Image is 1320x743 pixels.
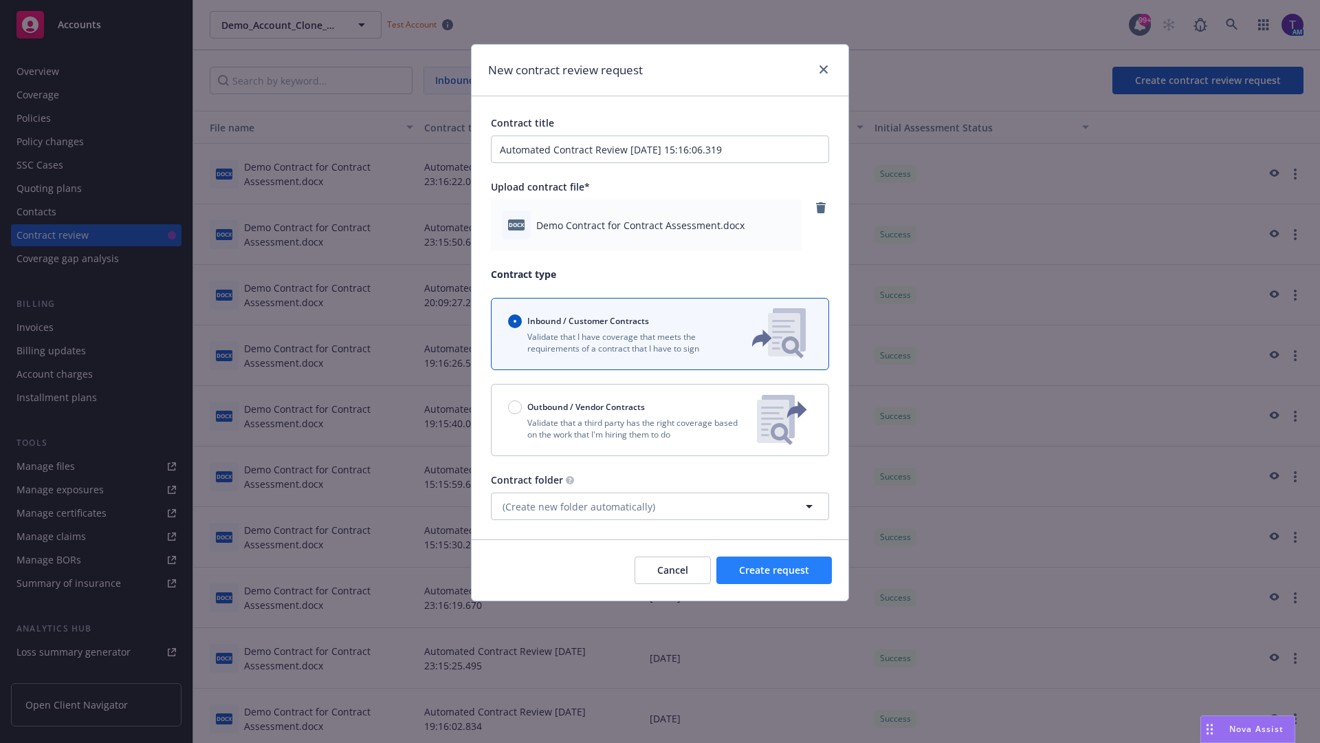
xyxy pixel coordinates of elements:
[536,218,745,233] span: Demo Contract for Contract Assessment.docx
[508,400,522,414] input: Outbound / Vendor Contracts
[491,298,829,370] button: Inbound / Customer ContractsValidate that I have coverage that meets the requirements of a contra...
[491,493,829,520] button: (Create new folder automatically)
[527,315,649,327] span: Inbound / Customer Contracts
[491,267,829,281] p: Contract type
[508,219,525,230] span: docx
[503,499,655,514] span: (Create new folder automatically)
[739,563,809,577] span: Create request
[491,384,829,456] button: Outbound / Vendor ContractsValidate that a third party has the right coverage based on the work t...
[488,61,643,79] h1: New contract review request
[491,473,563,486] span: Contract folder
[635,557,711,584] button: Cancel
[508,331,729,354] p: Validate that I have coverage that meets the requirements of a contract that I have to sign
[491,116,554,129] span: Contract title
[508,314,522,328] input: Inbound / Customer Contracts
[815,61,832,78] a: close
[491,136,829,163] input: Enter a title for this contract
[813,200,829,216] a: remove
[1200,715,1295,743] button: Nova Assist
[716,557,832,584] button: Create request
[1201,716,1218,742] div: Drag to move
[1229,723,1284,735] span: Nova Assist
[657,563,688,577] span: Cancel
[527,401,645,413] span: Outbound / Vendor Contracts
[508,417,746,440] p: Validate that a third party has the right coverage based on the work that I'm hiring them to do
[491,180,590,193] span: Upload contract file*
